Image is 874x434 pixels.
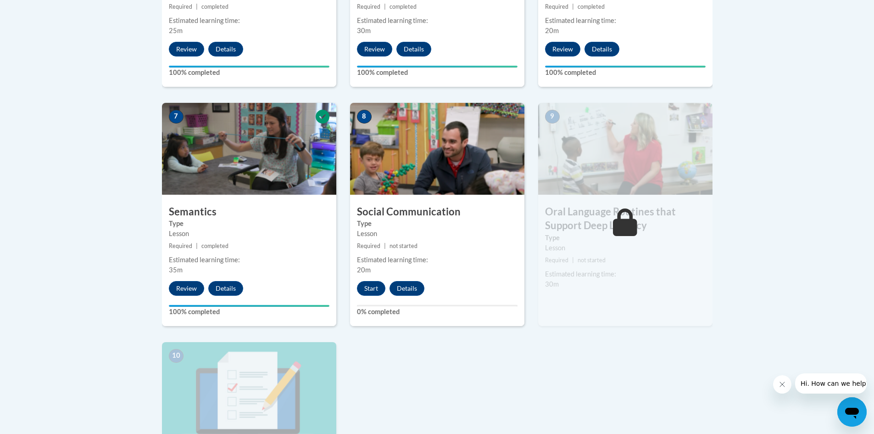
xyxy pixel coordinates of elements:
span: Required [169,242,192,249]
div: Your progress [545,66,706,68]
span: 35m [169,266,183,274]
span: | [196,242,198,249]
label: 100% completed [169,68,329,78]
div: Estimated learning time: [357,255,518,265]
label: 100% completed [545,68,706,78]
span: 9 [545,110,560,124]
span: Required [357,3,380,10]
div: Your progress [357,66,518,68]
button: Details [208,42,243,56]
span: Required [357,242,380,249]
iframe: Button to launch messaging window [837,397,867,427]
span: 20m [357,266,371,274]
div: Your progress [169,66,329,68]
button: Details [208,281,243,296]
label: 100% completed [357,68,518,78]
div: Lesson [545,243,706,253]
iframe: Close message [773,375,791,394]
button: Start [357,281,385,296]
span: 25m [169,27,183,34]
span: not started [390,242,418,249]
span: | [572,3,574,10]
div: Estimated learning time: [357,16,518,26]
span: 20m [545,27,559,34]
h3: Oral Language Routines that Support Deep Literacy [538,205,713,233]
img: Course Image [162,342,336,434]
label: Type [545,233,706,243]
button: Review [545,42,580,56]
div: Estimated learning time: [169,255,329,265]
button: Review [169,42,204,56]
div: Your progress [169,305,329,307]
span: 8 [357,110,372,124]
span: Hi. How can we help? [6,6,74,14]
span: not started [578,257,606,264]
span: completed [201,3,228,10]
span: completed [578,3,605,10]
h3: Semantics [162,205,336,219]
button: Review [169,281,204,296]
span: | [196,3,198,10]
span: | [384,242,386,249]
span: | [572,257,574,264]
div: Estimated learning time: [169,16,329,26]
button: Review [357,42,392,56]
span: Required [545,257,568,264]
span: completed [390,3,417,10]
div: Estimated learning time: [545,269,706,279]
span: 10 [169,349,184,363]
span: | [384,3,386,10]
label: Type [169,219,329,229]
button: Details [585,42,619,56]
span: Required [545,3,568,10]
span: 7 [169,110,184,124]
button: Details [390,281,424,296]
img: Course Image [162,103,336,195]
span: Required [169,3,192,10]
span: completed [201,242,228,249]
div: Estimated learning time: [545,16,706,26]
img: Course Image [350,103,524,195]
iframe: Message from company [795,373,867,394]
span: 30m [357,27,371,34]
div: Lesson [169,229,329,239]
img: Course Image [538,103,713,195]
label: 100% completed [169,307,329,317]
div: Lesson [357,229,518,239]
span: 30m [545,280,559,288]
label: 0% completed [357,307,518,317]
button: Details [396,42,431,56]
label: Type [357,219,518,229]
h3: Social Communication [350,205,524,219]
